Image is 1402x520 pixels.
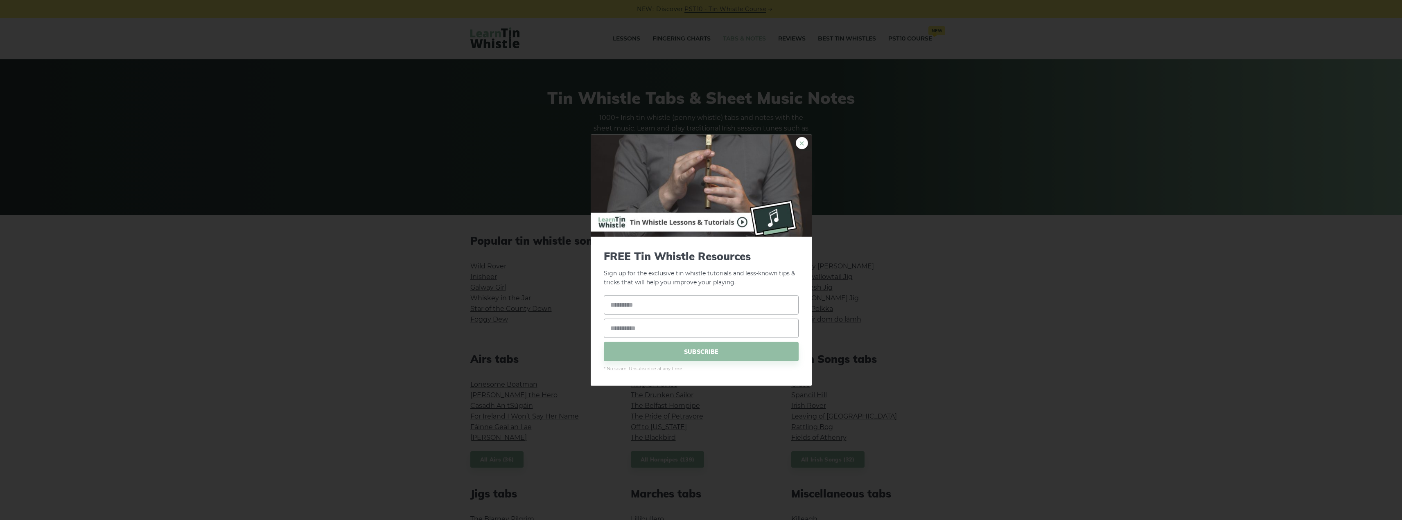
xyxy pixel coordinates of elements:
[604,365,799,373] span: * No spam. Unsubscribe at any time.
[604,250,799,287] p: Sign up for the exclusive tin whistle tutorials and less-known tips & tricks that will help you i...
[591,134,812,236] img: Tin Whistle Buying Guide Preview
[604,342,799,361] span: SUBSCRIBE
[796,137,808,149] a: ×
[604,250,799,262] span: FREE Tin Whistle Resources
